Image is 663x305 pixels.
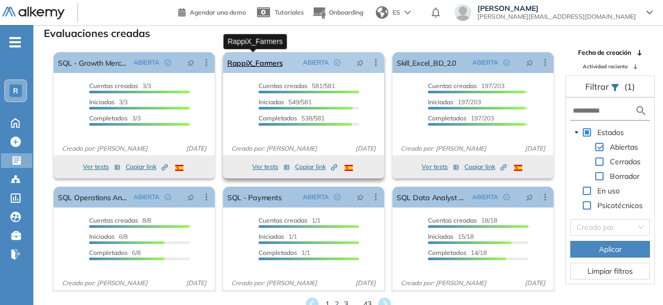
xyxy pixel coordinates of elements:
span: Cuentas creadas [89,82,138,90]
i: - [9,41,21,43]
span: Limpiar filtros [587,265,633,277]
span: Cuentas creadas [259,216,308,224]
span: Cuentas creadas [89,216,138,224]
span: Copiar link [295,162,337,172]
span: [DATE] [182,278,211,288]
span: Fecha de creación [578,48,631,57]
h3: Evaluaciones creadas [44,27,150,40]
span: Estados [597,128,624,137]
div: RappiX_Farmers [224,34,287,49]
span: R [13,87,18,95]
span: Filtrar [585,81,611,92]
span: 197/203 [428,98,481,106]
span: Cuentas creadas [428,216,477,224]
span: ABIERTA [303,192,329,202]
span: Cerradas [610,157,641,166]
button: Ver tests [83,161,120,173]
img: ESP [175,165,183,171]
span: pushpin [357,193,364,201]
span: [DATE] [351,144,380,153]
span: 197/203 [428,114,494,122]
span: Copiar link [464,162,507,172]
span: Iniciadas [259,233,284,240]
span: pushpin [526,58,533,67]
span: [DATE] [521,144,549,153]
span: Borrador [608,170,642,182]
span: Completados [428,114,466,122]
a: Agendar una demo [178,5,246,18]
span: Completados [259,249,297,257]
span: Iniciadas [89,233,115,240]
span: 538/581 [259,114,325,122]
span: 6/8 [89,233,128,240]
span: ABIERTA [303,58,329,67]
img: arrow [404,10,411,15]
span: Abiertas [608,141,640,153]
span: 18/18 [428,216,497,224]
a: SQL Operations Analyst [58,187,129,208]
span: ABIERTA [472,58,498,67]
span: 197/203 [428,82,505,90]
span: Iniciadas [428,233,453,240]
span: [PERSON_NAME] [477,4,636,13]
span: Borrador [610,172,640,181]
span: Creado por: [PERSON_NAME] [227,144,321,153]
span: 3/3 [89,82,151,90]
span: check-circle [165,194,171,200]
button: Aplicar [570,241,650,258]
button: pushpin [179,189,202,205]
span: Creado por: [PERSON_NAME] [227,278,321,288]
span: Creado por: [PERSON_NAME] [397,278,490,288]
span: Aplicar [599,243,622,255]
span: pushpin [187,193,194,201]
a: Skill_Excel_BD_2.0 [397,52,456,73]
span: Actividad reciente [583,63,628,70]
span: En uso [597,186,620,196]
span: Estados [595,126,626,139]
span: 8/8 [89,216,151,224]
button: Limpiar filtros [570,263,650,279]
span: 581/581 [259,82,335,90]
span: caret-down [574,130,579,135]
span: Creado por: [PERSON_NAME] [397,144,490,153]
span: pushpin [187,58,194,67]
span: 549/581 [259,98,312,106]
a: SQL - Payments [227,187,281,208]
img: ESP [514,165,522,171]
img: Logo [2,7,65,20]
span: Psicotécnicos [595,199,645,212]
img: search icon [635,104,647,117]
span: 1/1 [259,249,310,257]
span: 3/3 [89,98,128,106]
span: Agendar una demo [190,8,246,16]
span: Completados [428,249,466,257]
button: pushpin [349,189,372,205]
button: Ver tests [422,161,459,173]
img: ESP [345,165,353,171]
span: Creado por: [PERSON_NAME] [58,144,152,153]
span: Creado por: [PERSON_NAME] [58,278,152,288]
span: ABIERTA [133,192,159,202]
button: pushpin [349,54,372,71]
button: pushpin [179,54,202,71]
span: 6/8 [89,249,141,257]
span: Completados [89,249,128,257]
span: Cuentas creadas [259,82,308,90]
img: world [376,6,388,19]
button: Ver tests [252,161,290,173]
span: [DATE] [521,278,549,288]
span: (1) [624,80,635,93]
span: Completados [89,114,128,122]
span: Cuentas creadas [428,82,477,90]
a: RappiX_Farmers [227,52,283,73]
span: 1/1 [259,233,297,240]
span: check-circle [334,59,340,66]
span: ABIERTA [472,192,498,202]
span: check-circle [165,59,171,66]
span: Copiar link [126,162,168,172]
span: Abiertas [610,142,638,152]
span: En uso [595,185,622,197]
span: Onboarding [329,8,363,16]
span: [DATE] [182,144,211,153]
span: 1/1 [259,216,321,224]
